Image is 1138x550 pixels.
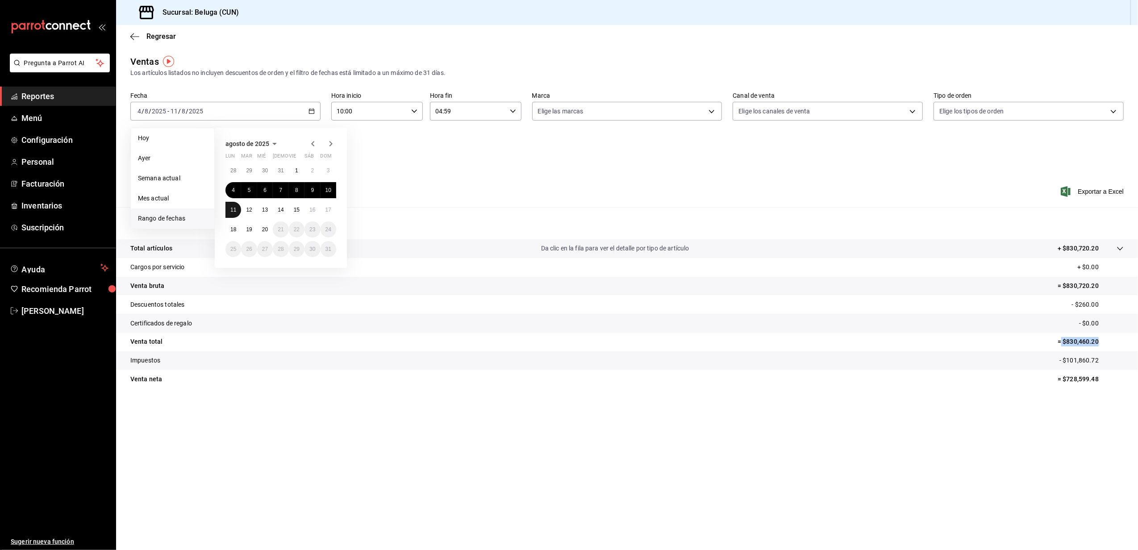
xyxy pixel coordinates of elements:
abbr: 7 de agosto de 2025 [279,187,283,193]
button: 5 de agosto de 2025 [241,182,257,198]
abbr: 15 de agosto de 2025 [294,207,300,213]
input: ---- [151,108,167,115]
button: 26 de agosto de 2025 [241,241,257,257]
span: / [178,108,181,115]
button: 31 de agosto de 2025 [321,241,336,257]
input: -- [181,108,186,115]
button: agosto de 2025 [225,138,280,149]
p: + $0.00 [1077,262,1124,272]
input: -- [137,108,142,115]
abbr: sábado [304,153,314,162]
button: 22 de agosto de 2025 [289,221,304,237]
span: / [142,108,144,115]
span: / [149,108,151,115]
p: Certificados de regalo [130,319,192,328]
button: 19 de agosto de 2025 [241,221,257,237]
span: [PERSON_NAME] [21,305,108,317]
abbr: 19 de agosto de 2025 [246,226,252,233]
button: 4 de agosto de 2025 [225,182,241,198]
abbr: viernes [289,153,296,162]
span: Ayer [138,154,207,163]
button: 21 de agosto de 2025 [273,221,288,237]
p: Venta total [130,337,163,346]
button: 28 de julio de 2025 [225,162,241,179]
button: 20 de agosto de 2025 [257,221,273,237]
p: Venta neta [130,375,162,384]
span: Suscripción [21,221,108,233]
abbr: 20 de agosto de 2025 [262,226,268,233]
img: Tooltip marker [163,56,174,67]
abbr: 30 de julio de 2025 [262,167,268,174]
h3: Sucursal: Beluga (CUN) [155,7,239,18]
abbr: 5 de agosto de 2025 [248,187,251,193]
input: -- [144,108,149,115]
p: Total artículos [130,244,172,253]
abbr: 26 de agosto de 2025 [246,246,252,252]
abbr: 25 de agosto de 2025 [230,246,236,252]
p: - $260.00 [1072,300,1124,309]
abbr: 9 de agosto de 2025 [311,187,314,193]
abbr: 27 de agosto de 2025 [262,246,268,252]
abbr: 29 de julio de 2025 [246,167,252,174]
button: 30 de julio de 2025 [257,162,273,179]
button: 30 de agosto de 2025 [304,241,320,257]
span: Reportes [21,90,108,102]
label: Fecha [130,93,321,99]
abbr: 28 de agosto de 2025 [278,246,283,252]
abbr: 28 de julio de 2025 [230,167,236,174]
abbr: 3 de agosto de 2025 [327,167,330,174]
abbr: 21 de agosto de 2025 [278,226,283,233]
button: 29 de agosto de 2025 [289,241,304,257]
button: 17 de agosto de 2025 [321,202,336,218]
span: Menú [21,112,108,124]
span: Pregunta a Parrot AI [24,58,96,68]
p: = $728,599.48 [1058,375,1124,384]
span: Ayuda [21,262,97,273]
a: Pregunta a Parrot AI [6,65,110,74]
abbr: 16 de agosto de 2025 [309,207,315,213]
p: Descuentos totales [130,300,184,309]
button: 16 de agosto de 2025 [304,202,320,218]
button: 10 de agosto de 2025 [321,182,336,198]
button: 2 de agosto de 2025 [304,162,320,179]
abbr: 22 de agosto de 2025 [294,226,300,233]
abbr: 14 de agosto de 2025 [278,207,283,213]
abbr: 31 de julio de 2025 [278,167,283,174]
button: 15 de agosto de 2025 [289,202,304,218]
p: = $830,720.20 [1058,281,1124,291]
abbr: 18 de agosto de 2025 [230,226,236,233]
span: Personal [21,156,108,168]
span: Hoy [138,133,207,143]
abbr: 6 de agosto de 2025 [263,187,267,193]
span: agosto de 2025 [225,140,269,147]
p: Venta bruta [130,281,164,291]
abbr: 31 de agosto de 2025 [325,246,331,252]
button: 28 de agosto de 2025 [273,241,288,257]
label: Tipo de orden [934,93,1124,99]
button: 24 de agosto de 2025 [321,221,336,237]
button: 8 de agosto de 2025 [289,182,304,198]
abbr: 8 de agosto de 2025 [295,187,298,193]
abbr: jueves [273,153,325,162]
input: -- [170,108,178,115]
span: Inventarios [21,200,108,212]
button: 3 de agosto de 2025 [321,162,336,179]
label: Marca [532,93,722,99]
label: Hora fin [430,93,521,99]
abbr: 23 de agosto de 2025 [309,226,315,233]
p: Resumen [130,218,1124,229]
span: / [186,108,188,115]
button: 25 de agosto de 2025 [225,241,241,257]
p: Cargos por servicio [130,262,185,272]
button: 11 de agosto de 2025 [225,202,241,218]
abbr: 13 de agosto de 2025 [262,207,268,213]
abbr: 24 de agosto de 2025 [325,226,331,233]
span: - [167,108,169,115]
button: Exportar a Excel [1063,186,1124,197]
p: = $830,460.20 [1058,337,1124,346]
abbr: martes [241,153,252,162]
button: Pregunta a Parrot AI [10,54,110,72]
button: open_drawer_menu [98,23,105,30]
